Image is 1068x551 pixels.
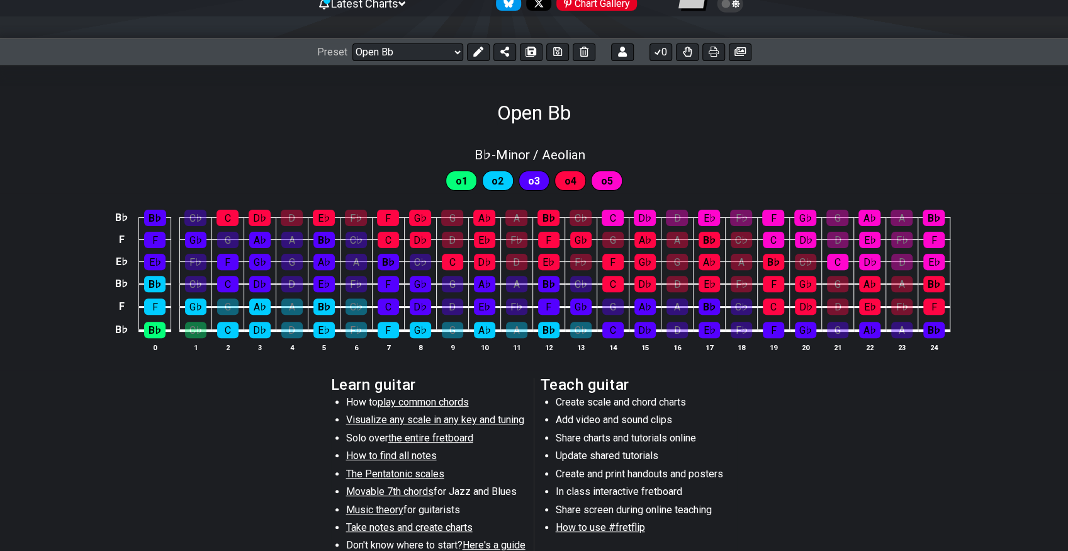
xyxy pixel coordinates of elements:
button: Delete [573,43,595,61]
div: C [602,210,624,226]
div: E♭ [474,298,495,315]
span: Visualize any scale in any key and tuning [346,414,524,426]
div: A [281,232,303,248]
div: F [762,210,784,226]
div: G♭ [185,232,206,248]
div: A [281,298,303,315]
div: G [666,254,688,270]
div: A♭ [634,298,656,315]
li: Share charts and tutorials online [556,431,735,449]
div: C [827,254,848,270]
div: G [827,322,848,338]
button: Save As (makes a copy) [520,43,542,61]
div: C [763,232,784,248]
th: 14 [597,341,629,354]
div: A♭ [858,210,880,226]
li: for guitarists [346,503,526,521]
li: Add video and sound clips [556,413,735,431]
th: 13 [565,341,597,354]
div: G [442,276,463,292]
span: the entire fretboard [388,432,473,444]
div: A [666,232,688,248]
div: A♭ [699,254,720,270]
div: G♭ [795,276,816,292]
div: F [763,322,784,338]
span: Music theory [346,504,403,516]
div: F [923,298,945,315]
div: D [827,232,848,248]
div: B♭ [313,298,335,315]
div: G♭ [249,254,271,270]
th: 23 [885,341,918,354]
div: C♭ [346,298,367,315]
li: Create scale and chord charts [556,395,735,413]
div: E♭ [859,232,880,248]
div: A♭ [473,210,495,226]
div: A [506,322,527,338]
div: D [281,210,303,226]
div: D♭ [474,254,495,270]
div: A♭ [634,232,656,248]
th: 21 [821,341,853,354]
li: In class interactive fretboard [556,485,735,503]
div: F♭ [730,210,752,226]
div: G [602,232,624,248]
h1: Open Bb [497,101,571,125]
div: D♭ [859,254,880,270]
div: A [891,210,913,226]
th: 16 [661,341,693,354]
div: E♭ [538,254,559,270]
div: B♭ [313,232,335,248]
th: 11 [500,341,532,354]
div: F♭ [570,254,592,270]
div: D♭ [634,276,656,292]
div: C♭ [731,298,752,315]
div: F♭ [345,210,367,226]
div: D [506,254,527,270]
div: B♭ [699,298,720,315]
div: C♭ [346,232,367,248]
div: C♭ [570,210,592,226]
div: F♭ [891,232,913,248]
span: Take notes and create charts [346,521,473,533]
th: 19 [757,341,789,354]
div: D [281,322,303,338]
div: F [377,210,399,226]
div: A♭ [313,254,335,270]
div: B♭ [537,210,559,226]
div: G [442,322,463,338]
div: G [217,232,239,248]
div: C [217,322,239,338]
div: C [378,232,399,248]
div: A [346,254,367,270]
select: Preset [352,43,463,61]
button: 0 [649,43,672,61]
div: C [378,298,399,315]
div: G♭ [409,210,431,226]
div: D [666,210,688,226]
div: B♭ [538,322,559,338]
div: C♭ [185,276,206,292]
div: D♭ [634,210,656,226]
div: G [441,210,463,226]
span: First enable full edit mode to edit [565,172,576,190]
div: D♭ [795,298,816,315]
div: F [378,322,399,338]
div: G [217,298,239,315]
td: B♭ [113,207,130,229]
div: E♭ [699,276,720,292]
div: C [216,210,239,226]
span: Here's a guide [463,539,526,551]
div: D [666,276,688,292]
div: A♭ [474,276,495,292]
button: Print [702,43,725,61]
div: B♭ [144,276,166,292]
span: First enable full edit mode to edit [455,172,467,190]
div: B♭ [538,276,559,292]
div: F♭ [346,276,367,292]
th: 8 [404,341,436,354]
th: 5 [308,341,340,354]
div: E♭ [313,322,335,338]
div: F♭ [185,254,206,270]
div: B♭ [923,276,945,292]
